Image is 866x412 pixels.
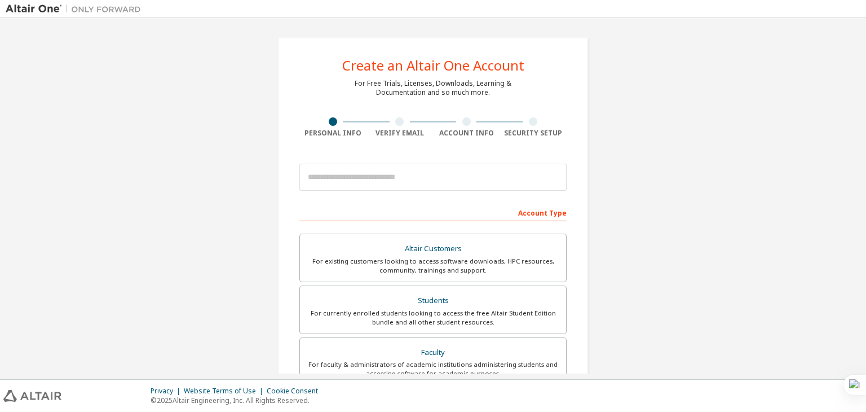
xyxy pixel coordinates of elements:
[307,345,559,361] div: Faculty
[307,257,559,275] div: For existing customers looking to access software downloads, HPC resources, community, trainings ...
[342,59,524,72] div: Create an Altair One Account
[500,129,567,138] div: Security Setup
[299,129,366,138] div: Personal Info
[299,203,567,221] div: Account Type
[3,390,61,402] img: altair_logo.svg
[151,387,184,396] div: Privacy
[307,293,559,309] div: Students
[366,129,434,138] div: Verify Email
[151,396,325,405] p: © 2025 Altair Engineering, Inc. All Rights Reserved.
[6,3,147,15] img: Altair One
[184,387,267,396] div: Website Terms of Use
[307,309,559,327] div: For currently enrolled students looking to access the free Altair Student Edition bundle and all ...
[307,360,559,378] div: For faculty & administrators of academic institutions administering students and accessing softwa...
[433,129,500,138] div: Account Info
[267,387,325,396] div: Cookie Consent
[355,79,511,97] div: For Free Trials, Licenses, Downloads, Learning & Documentation and so much more.
[307,241,559,257] div: Altair Customers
